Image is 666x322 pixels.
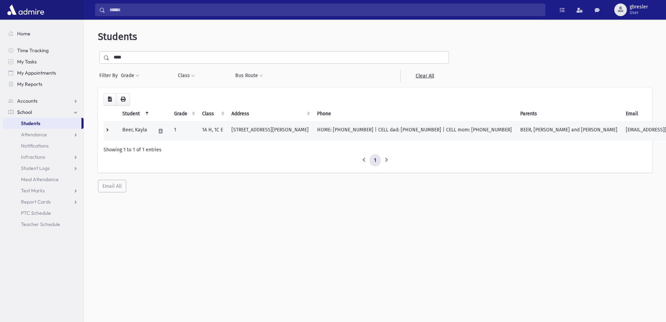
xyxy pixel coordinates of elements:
[21,199,51,205] span: Report Cards
[17,70,56,76] span: My Appointments
[3,185,84,196] a: Test Marks
[6,3,46,17] img: AdmirePro
[198,106,227,122] th: Class: activate to sort column ascending
[17,109,32,115] span: School
[3,118,81,129] a: Students
[21,210,51,216] span: PTC Schedule
[98,31,137,42] span: Students
[21,187,45,194] span: Test Marks
[3,151,84,163] a: Infractions
[516,106,622,122] th: Parents
[21,131,47,138] span: Attendance
[3,174,84,185] a: Meal Attendance
[17,47,49,54] span: Time Tracking
[313,106,516,122] th: Phone
[21,143,49,149] span: Notifications
[170,106,198,122] th: Grade: activate to sort column ascending
[17,98,37,104] span: Accounts
[116,93,130,106] button: Print
[21,154,45,160] span: Infractions
[170,122,198,141] td: 1
[3,140,84,151] a: Notifications
[3,28,84,39] a: Home
[98,180,126,192] button: Email All
[121,69,139,82] button: Grade
[198,122,227,141] td: 1A H, 1C E
[21,120,40,126] span: Students
[178,69,195,82] button: Class
[3,219,84,230] a: Teacher Schedule
[103,146,646,153] div: Showing 1 to 1 of 1 entries
[313,122,516,141] td: HOME: [PHONE_NUMBER] | CELL dad: [PHONE_NUMBER] | CELL mom: [PHONE_NUMBER]
[3,196,84,207] a: Report Cards
[21,165,50,171] span: Student Logs
[3,163,84,174] a: Student Logs
[105,4,545,16] input: Search
[3,78,84,90] a: My Reports
[630,10,648,15] span: User
[17,81,42,87] span: My Reports
[516,122,622,141] td: BEER, [PERSON_NAME] and [PERSON_NAME]
[17,59,37,65] span: My Tasks
[21,221,60,227] span: Teacher Schedule
[227,106,313,122] th: Address: activate to sort column ascending
[227,122,313,141] td: [STREET_ADDRESS][PERSON_NAME]
[400,69,449,82] a: Clear All
[235,69,263,82] button: Bus Route
[118,122,151,141] td: Beer, Kayla
[370,154,381,167] a: 1
[3,45,84,56] a: Time Tracking
[103,93,116,106] button: CSV
[118,106,151,122] th: Student: activate to sort column descending
[99,72,121,79] span: Filter By
[17,30,30,37] span: Home
[3,207,84,219] a: PTC Schedule
[3,56,84,67] a: My Tasks
[21,176,59,183] span: Meal Attendance
[3,107,84,118] a: School
[3,95,84,107] a: Accounts
[630,4,648,10] span: gbresler
[3,67,84,78] a: My Appointments
[3,129,84,140] a: Attendance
